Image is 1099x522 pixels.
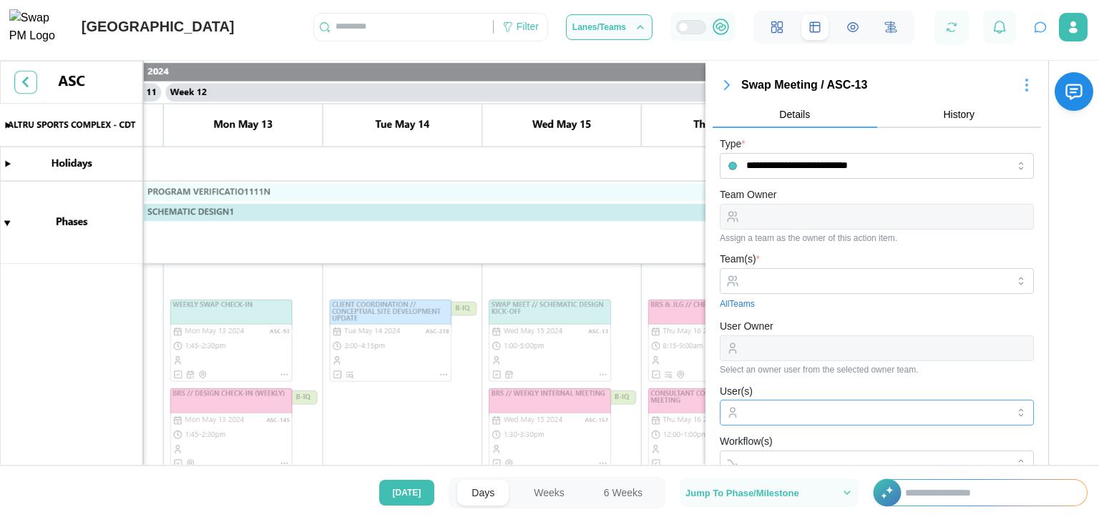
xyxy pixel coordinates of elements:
span: History [943,109,975,119]
label: User(s) [720,384,753,400]
button: 6 Weeks [590,480,657,506]
span: [DATE] [393,481,421,505]
div: Assign a team as the owner of this action item. [720,233,1034,243]
div: Filter [517,19,539,35]
span: Details [779,109,810,119]
span: Jump To Phase/Milestone [685,488,799,498]
button: Open project assistant [1030,17,1050,37]
a: All Teams [720,297,755,311]
img: Swap PM Logo [9,9,67,45]
div: Swap Meeting / ASC-13 [741,77,1012,94]
label: Team Owner [720,187,776,203]
label: Type [720,137,746,152]
label: Team(s) [720,252,760,267]
button: Weeks [519,480,579,506]
button: Days [457,480,509,506]
label: User Owner [720,319,773,335]
button: Refresh Grid [942,17,962,37]
div: + [873,479,1088,506]
div: Select an owner user from the selected owner team. [720,365,1034,375]
div: [GEOGRAPHIC_DATA] [82,16,235,38]
label: Workflow(s) [720,434,773,450]
span: Lanes/Teams [572,23,626,31]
